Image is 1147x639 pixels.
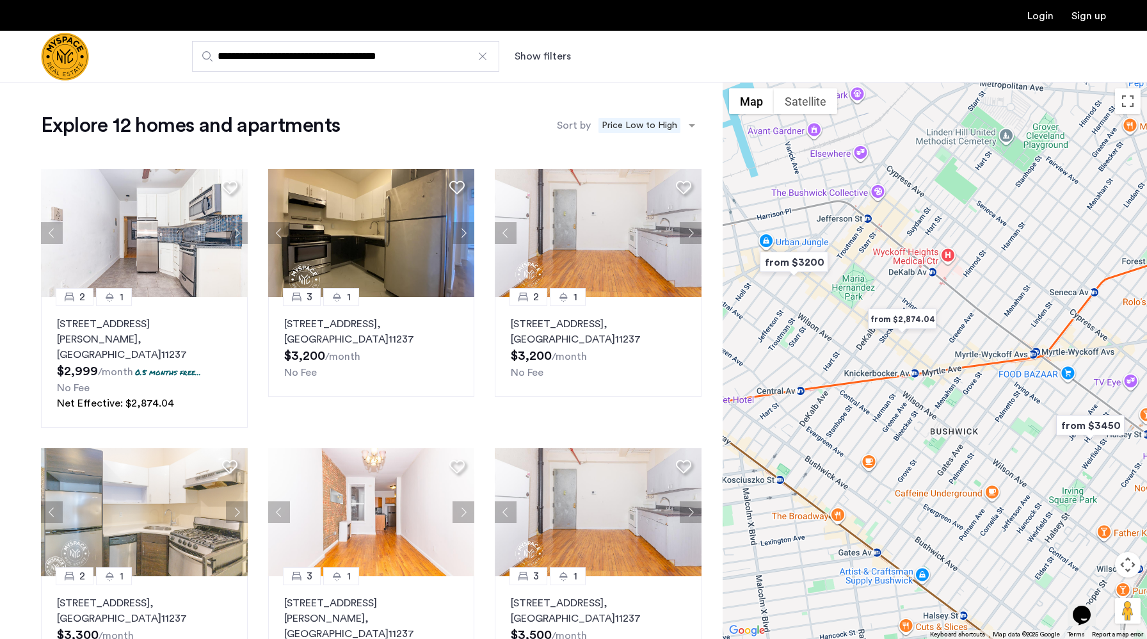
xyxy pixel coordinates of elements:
[1051,411,1130,440] div: from $3450
[41,113,340,138] h1: Explore 12 homes and apartments
[1068,630,1084,639] a: Terms (opens in new tab)
[774,88,837,114] button: Show satellite imagery
[495,169,702,297] img: 8515455b-be52-4141-8a40-4c35d33cf98b_638866273458526347.jpeg
[226,222,248,244] button: Next apartment
[284,316,459,347] p: [STREET_ADDRESS] 11237
[307,569,312,584] span: 3
[755,248,833,277] div: from $3200
[268,297,475,397] a: 31[STREET_ADDRESS], [GEOGRAPHIC_DATA]11237No Fee
[726,622,768,639] a: Open this area in Google Maps (opens a new window)
[347,289,351,305] span: 1
[511,368,543,378] span: No Fee
[192,41,499,72] input: Apartment Search
[1068,588,1109,626] iframe: chat widget
[41,33,89,81] img: logo
[511,316,686,347] p: [STREET_ADDRESS] 11237
[453,501,474,523] button: Next apartment
[557,118,591,133] label: Sort by
[79,289,85,305] span: 2
[598,118,680,133] span: Price Low to High
[284,350,325,362] span: $3,200
[726,622,768,639] img: Google
[515,49,571,64] button: Show or hide filters
[863,305,942,334] div: from $2,874.04
[57,365,98,378] span: $2,999
[57,383,90,393] span: No Fee
[1071,11,1106,21] a: Registration
[1115,88,1141,114] button: Toggle fullscreen view
[1092,630,1143,639] a: Report a map error
[41,222,63,244] button: Previous apartment
[120,569,124,584] span: 1
[533,289,539,305] span: 2
[453,222,474,244] button: Next apartment
[41,33,89,81] a: Cazamio Logo
[1027,11,1054,21] a: Login
[495,222,517,244] button: Previous apartment
[680,501,702,523] button: Next apartment
[325,352,360,362] sub: /month
[79,569,85,584] span: 2
[1115,552,1141,578] button: Map camera controls
[41,448,248,576] img: 1995_638652132011470652.png
[268,501,290,523] button: Previous apartment
[594,114,702,137] ng-select: sort-apartment
[268,222,290,244] button: Previous apartment
[680,222,702,244] button: Next apartment
[573,289,577,305] span: 1
[533,569,539,584] span: 3
[307,289,312,305] span: 3
[284,368,317,378] span: No Fee
[495,297,702,397] a: 21[STREET_ADDRESS], [GEOGRAPHIC_DATA]11237No Fee
[511,350,552,362] span: $3,200
[495,501,517,523] button: Previous apartment
[57,595,232,626] p: [STREET_ADDRESS] 11237
[930,630,985,639] button: Keyboard shortcuts
[135,367,201,378] p: 0.5 months free...
[347,569,351,584] span: 1
[98,367,133,377] sub: /month
[57,398,174,408] span: Net Effective: $2,874.04
[57,316,232,362] p: [STREET_ADDRESS][PERSON_NAME] 11237
[573,569,577,584] span: 1
[729,88,774,114] button: Show street map
[41,297,248,428] a: 21[STREET_ADDRESS][PERSON_NAME], [GEOGRAPHIC_DATA]112370.5 months free...No FeeNet Effective: $2,...
[226,501,248,523] button: Next apartment
[993,631,1060,638] span: Map data ©2025 Google
[41,501,63,523] button: Previous apartment
[495,448,702,576] img: 8515455b-be52-4141-8a40-4c35d33cf98b_638866273458526347.jpeg
[511,595,686,626] p: [STREET_ADDRESS] 11237
[268,448,475,576] img: 1997_638234019772036342.jpeg
[41,169,248,297] img: 22_638155377303699184.jpeg
[552,352,587,362] sub: /month
[1115,598,1141,624] button: Drag Pegman onto the map to open Street View
[120,289,124,305] span: 1
[268,169,475,297] img: 1995_638586766262742571.jpeg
